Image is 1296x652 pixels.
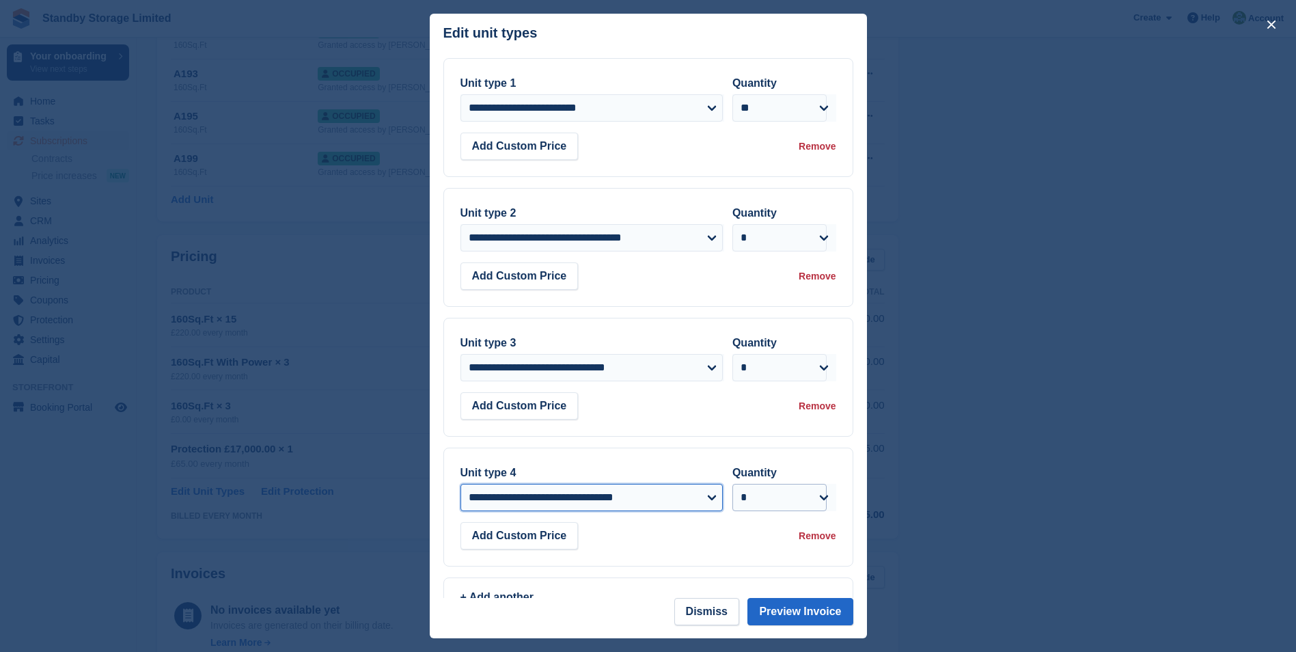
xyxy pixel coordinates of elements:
[460,77,516,89] label: Unit type 1
[443,578,853,617] a: + Add another
[799,399,836,413] div: Remove
[460,522,579,549] button: Add Custom Price
[732,77,777,89] label: Quantity
[460,207,516,219] label: Unit type 2
[732,467,777,478] label: Quantity
[732,337,777,349] label: Quantity
[799,269,836,284] div: Remove
[460,337,516,349] label: Unit type 3
[799,139,836,154] div: Remove
[674,598,739,625] button: Dismiss
[1260,14,1282,36] button: close
[799,529,836,543] div: Remove
[460,589,836,606] div: + Add another
[747,598,853,625] button: Preview Invoice
[460,262,579,290] button: Add Custom Price
[443,25,538,41] p: Edit unit types
[732,207,777,219] label: Quantity
[460,133,579,160] button: Add Custom Price
[460,467,516,478] label: Unit type 4
[460,392,579,420] button: Add Custom Price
